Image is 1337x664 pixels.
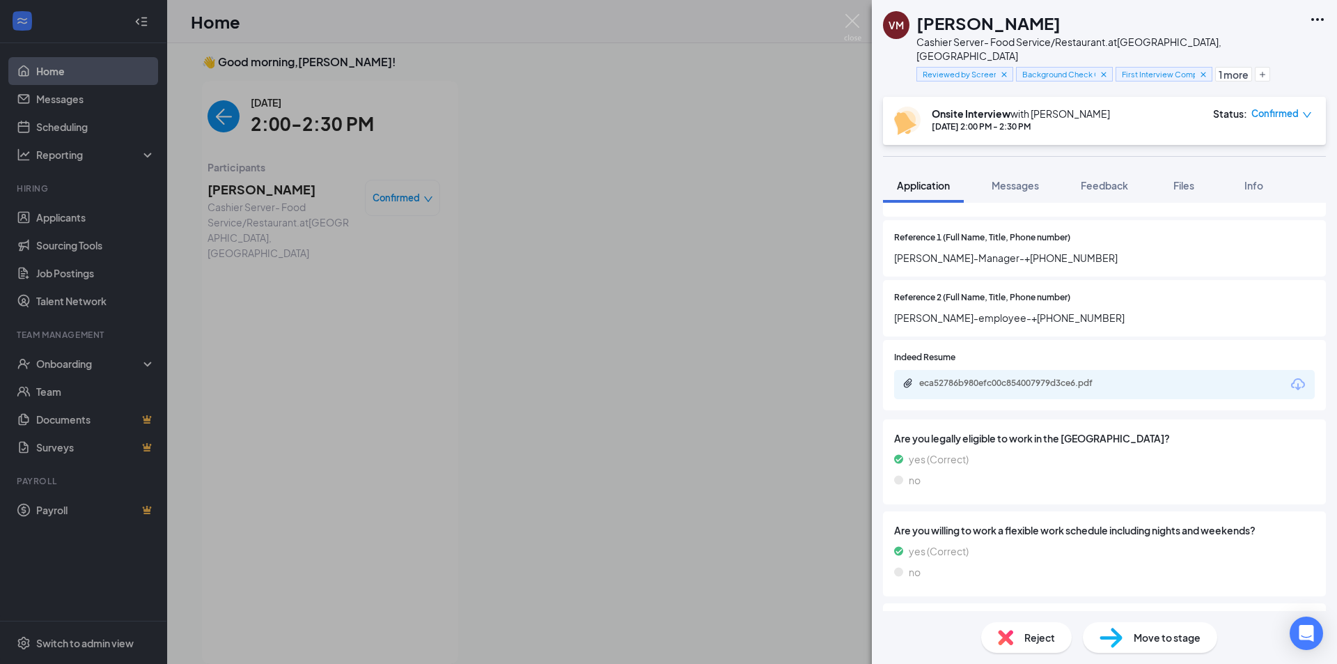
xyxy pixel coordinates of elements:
span: [PERSON_NAME]-Manager-+[PHONE_NUMBER] [894,250,1315,265]
span: Reject [1024,630,1055,645]
svg: Download [1290,376,1306,393]
span: no [909,564,921,580]
svg: Plus [1258,70,1267,79]
span: Are you willing to work a flexible work schedule including nights and weekends? [894,523,1315,538]
a: Paperclipeca52786b980efc00c854007979d3ce6.pdf [902,378,1128,391]
div: VM [889,18,904,32]
span: Reviewed by Screener [923,68,996,80]
span: Indeed Resume [894,351,955,364]
span: Are you legally eligible to work in the [GEOGRAPHIC_DATA]? [894,431,1315,446]
div: eca52786b980efc00c854007979d3ce6.pdf [919,378,1114,389]
svg: Cross [1198,70,1208,79]
span: Confirmed [1251,107,1299,121]
button: 1 more [1215,67,1252,82]
span: no [909,472,921,488]
div: Cashier Server- Food Service/Restaurant. at [GEOGRAPHIC_DATA], [GEOGRAPHIC_DATA] [916,35,1302,63]
h1: [PERSON_NAME] [916,11,1061,35]
span: [PERSON_NAME]-employee-+[PHONE_NUMBER] [894,310,1315,325]
svg: Paperclip [902,378,914,389]
div: with [PERSON_NAME] [932,107,1110,121]
span: down [1302,110,1312,120]
span: Reference 1 (Full Name, Title, Phone number) [894,231,1070,245]
span: Files [1173,179,1194,192]
span: Background Check Clear [1022,68,1095,80]
span: Messages [992,179,1039,192]
span: Move to stage [1134,630,1201,645]
svg: Cross [1099,70,1109,79]
div: Status : [1213,107,1247,121]
div: Open Intercom Messenger [1290,617,1323,650]
svg: Cross [999,70,1009,79]
span: Application [897,179,950,192]
span: yes (Correct) [909,543,969,559]
span: yes (Correct) [909,451,969,467]
span: Info [1244,179,1263,192]
button: Plus [1255,67,1270,82]
div: [DATE] 2:00 PM - 2:30 PM [932,121,1110,132]
span: First Interview Complete [1122,68,1195,80]
svg: Ellipses [1309,11,1326,28]
span: Feedback [1081,179,1128,192]
span: Reference 2 (Full Name, Title, Phone number) [894,291,1070,304]
b: Onsite Interview [932,107,1010,120]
